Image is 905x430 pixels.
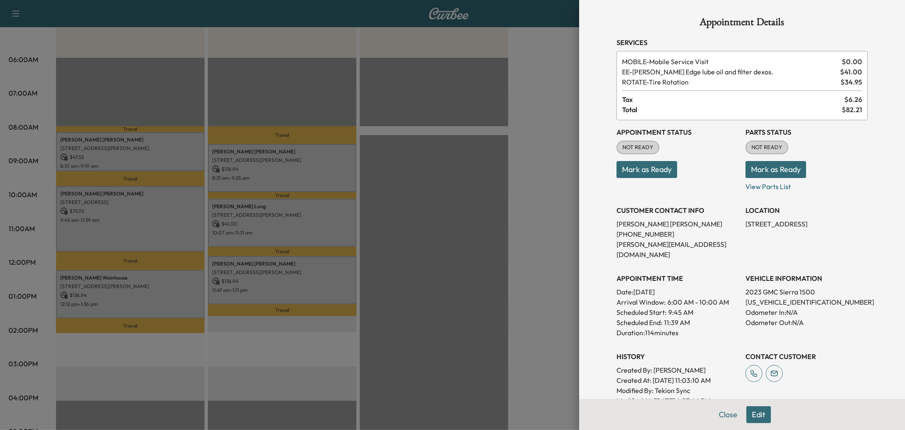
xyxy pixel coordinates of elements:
[745,127,868,137] h3: Parts Status
[616,161,677,178] button: Mark as Ready
[746,143,787,152] span: NOT READY
[616,396,739,406] p: Modified At : [DATE] 4:27:46 PM
[617,143,658,152] span: NOT READY
[616,375,739,385] p: Created At : [DATE] 11:03:10 AM
[616,273,739,283] h3: APPOINTMENT TIME
[745,307,868,317] p: Odometer In: N/A
[616,127,739,137] h3: Appointment Status
[745,205,868,215] h3: LOCATION
[616,205,739,215] h3: CUSTOMER CONTACT INFO
[616,385,739,396] p: Modified By : Tekion Sync
[622,94,844,105] span: Tax
[842,57,862,67] span: $ 0.00
[664,317,690,328] p: 11:39 AM
[840,67,862,77] span: $ 41.00
[745,161,806,178] button: Mark as Ready
[842,105,862,115] span: $ 82.21
[622,57,838,67] span: Mobile Service Visit
[745,273,868,283] h3: VEHICLE INFORMATION
[745,287,868,297] p: 2023 GMC Sierra 1500
[667,297,729,307] span: 6:00 AM - 10:00 AM
[616,229,739,239] p: [PHONE_NUMBER]
[668,307,693,317] p: 9:45 AM
[616,239,739,260] p: [PERSON_NAME][EMAIL_ADDRESS][DOMAIN_NAME]
[713,406,743,423] button: Close
[616,297,739,307] p: Arrival Window:
[616,219,739,229] p: [PERSON_NAME] [PERSON_NAME]
[745,351,868,362] h3: CONTACT CUSTOMER
[616,37,868,48] h3: Services
[616,317,662,328] p: Scheduled End:
[616,17,868,31] h1: Appointment Details
[745,178,868,192] p: View Parts List
[746,406,771,423] button: Edit
[616,307,667,317] p: Scheduled Start:
[622,105,842,115] span: Total
[844,94,862,105] span: $ 6.26
[841,77,862,87] span: $ 34.95
[745,317,868,328] p: Odometer Out: N/A
[622,67,837,77] span: Ewing Edge lube oil and filter dexos.
[745,219,868,229] p: [STREET_ADDRESS]
[622,77,837,87] span: Tire Rotation
[745,297,868,307] p: [US_VEHICLE_IDENTIFICATION_NUMBER]
[616,351,739,362] h3: History
[616,287,739,297] p: Date: [DATE]
[616,328,739,338] p: Duration: 114 minutes
[616,365,739,375] p: Created By : [PERSON_NAME]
